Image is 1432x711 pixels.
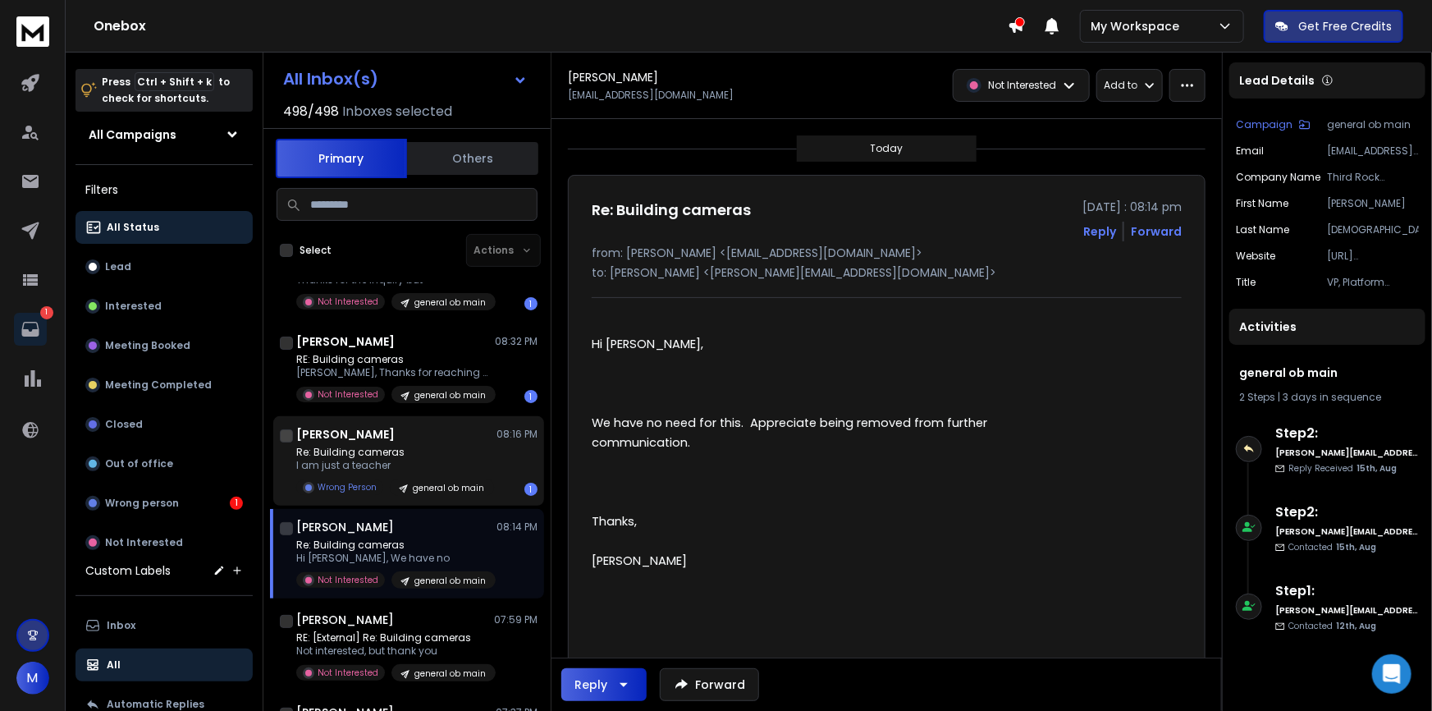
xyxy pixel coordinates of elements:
button: Interested [75,290,253,323]
button: Others [407,140,538,177]
p: Hi [PERSON_NAME], We have no [296,552,493,565]
p: general ob main [414,389,486,401]
p: Campaign [1236,118,1292,131]
button: Closed [75,408,253,441]
a: 1 [14,313,47,346]
p: Company Name [1236,171,1320,184]
p: Out of office [105,457,173,470]
p: Meeting Booked [105,339,190,352]
p: to: [PERSON_NAME] <[PERSON_NAME][EMAIL_ADDRESS][DOMAIN_NAME]> [592,264,1182,281]
h6: [PERSON_NAME][EMAIL_ADDRESS][DOMAIN_NAME] [1275,604,1419,617]
p: [EMAIL_ADDRESS][DOMAIN_NAME] [568,89,734,102]
button: M [16,662,49,695]
p: 07:59 PM [494,613,538,626]
button: All Campaigns [75,118,253,151]
span: 3 days in sequence [1283,390,1381,404]
span: 498 / 498 [283,102,339,122]
p: Inbox [107,619,135,632]
p: Lead [105,260,131,273]
button: Meeting Booked [75,329,253,362]
p: 08:14 PM [496,521,538,534]
h1: [PERSON_NAME] [296,426,395,443]
p: Closed [105,418,143,431]
label: Select [300,244,332,257]
span: [PERSON_NAME] [592,553,687,569]
p: My Workspace [1091,18,1186,34]
button: Lead [75,250,253,283]
p: Re: Building cameras [296,446,493,459]
span: 2 Steps [1239,390,1275,404]
p: Reply Received [1288,462,1397,475]
p: [DEMOGRAPHIC_DATA] [1327,223,1419,236]
p: RE: Building cameras [296,353,493,366]
button: Reply [561,668,647,701]
p: Re: Building cameras [296,539,493,552]
p: Meeting Completed [105,378,212,392]
p: Not Interested [318,667,378,679]
p: website [1236,250,1275,263]
p: [DATE] : 08:14 pm [1082,199,1182,215]
p: [URL][DOMAIN_NAME] [1327,250,1419,263]
p: Last Name [1236,223,1289,236]
h1: [PERSON_NAME] [296,333,395,350]
p: Not interested, but thank you [296,644,493,658]
p: Today [871,142,904,155]
button: All Status [75,211,253,244]
p: Not Interested [105,536,183,549]
p: general ob main [414,667,486,680]
h1: Onebox [94,16,1008,36]
h1: [PERSON_NAME] [296,612,394,628]
button: All [75,649,253,681]
button: Reply [1083,223,1116,240]
p: general ob main [1327,118,1419,131]
span: 12th, Aug [1336,620,1376,632]
h1: [PERSON_NAME] [296,519,394,535]
p: Not Interested [318,574,378,586]
p: general ob main [414,296,486,309]
p: [EMAIL_ADDRESS][DOMAIN_NAME] [1327,144,1419,158]
h3: Inboxes selected [342,102,452,122]
h1: [PERSON_NAME] [568,69,658,85]
button: All Inbox(s) [270,62,541,95]
h1: All Inbox(s) [283,71,378,87]
p: I am just a teacher [296,459,493,472]
p: Not Interested [318,388,378,401]
p: RE: [External] Re: Building cameras [296,631,493,644]
h6: [PERSON_NAME][EMAIL_ADDRESS][DOMAIN_NAME] [1275,447,1419,459]
span: 15th, Aug [1357,462,1397,475]
p: Wrong person [105,497,179,510]
p: First Name [1236,197,1288,210]
h1: general ob main [1239,365,1416,381]
h6: Step 2 : [1275,502,1419,522]
div: Activities [1229,309,1425,345]
p: Get Free Credits [1298,18,1392,34]
button: Primary [276,139,407,178]
button: Meeting Completed [75,369,253,401]
p: 08:16 PM [496,428,538,441]
button: Wrong person1 [75,487,253,520]
div: 1 [524,483,538,496]
p: Interested [105,300,162,313]
p: [PERSON_NAME], Thanks for reaching out. [296,366,493,379]
h3: Filters [75,178,253,201]
p: Press to check for shortcuts. [102,74,230,107]
button: Campaign [1236,118,1311,131]
h6: Step 2 : [1275,424,1419,443]
h6: Step 1 : [1275,581,1419,601]
p: Contacted [1288,620,1376,632]
p: Automatic Replies [107,698,204,711]
div: Reply [574,677,607,693]
div: Open Intercom Messenger [1372,654,1411,694]
span: Hi [PERSON_NAME], [592,336,703,352]
button: Get Free Credits [1264,10,1403,43]
p: Email [1236,144,1264,158]
h6: [PERSON_NAME][EMAIL_ADDRESS][DOMAIN_NAME] [1275,525,1419,538]
p: 08:32 PM [495,335,538,348]
p: from: [PERSON_NAME] <[EMAIL_ADDRESS][DOMAIN_NAME]> [592,245,1182,261]
span: We have no need for this. Appreciate being removed from further communication. [592,415,991,451]
div: 1 [524,297,538,310]
p: Not Interested [988,79,1056,92]
p: title [1236,276,1256,289]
